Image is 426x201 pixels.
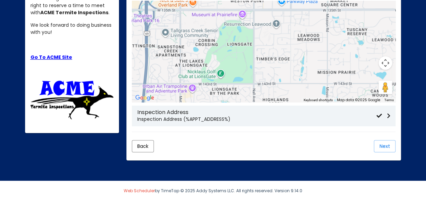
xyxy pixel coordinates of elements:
span: Map data ©2025 Google [337,97,380,103]
strong: ACME Termite Inspections [40,9,108,16]
img: Google [134,93,156,102]
button: Keyboard shortcuts [303,98,332,103]
button: Map camera controls [379,56,392,70]
a: Terms [384,98,393,102]
button: Back [132,140,154,152]
div: by TimeTap © 2025 Addy Systems LLC. All rights reserved. Version 9.14.0 [20,181,406,201]
a: Web Scheduler [124,188,155,194]
mat-list-item: Inspection AddressInspection Address (%APPT_ADDRESS%) [132,106,395,126]
p: Inspection Address (%APPT_ADDRESS%) [137,116,376,123]
button: Drag Pegman onto the map to open Street View [379,81,392,94]
span: Back [137,143,148,150]
h3: Inspection Address [137,109,376,115]
span: Next [380,143,390,150]
p: We look forward to doing business with you! [31,22,114,36]
a: Open this area in Google Maps (opens a new window) [134,93,156,102]
a: Go To ACME Site [31,54,72,61]
img: ttu_4460907765809774511.png [31,79,114,119]
button: Next [374,140,395,152]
